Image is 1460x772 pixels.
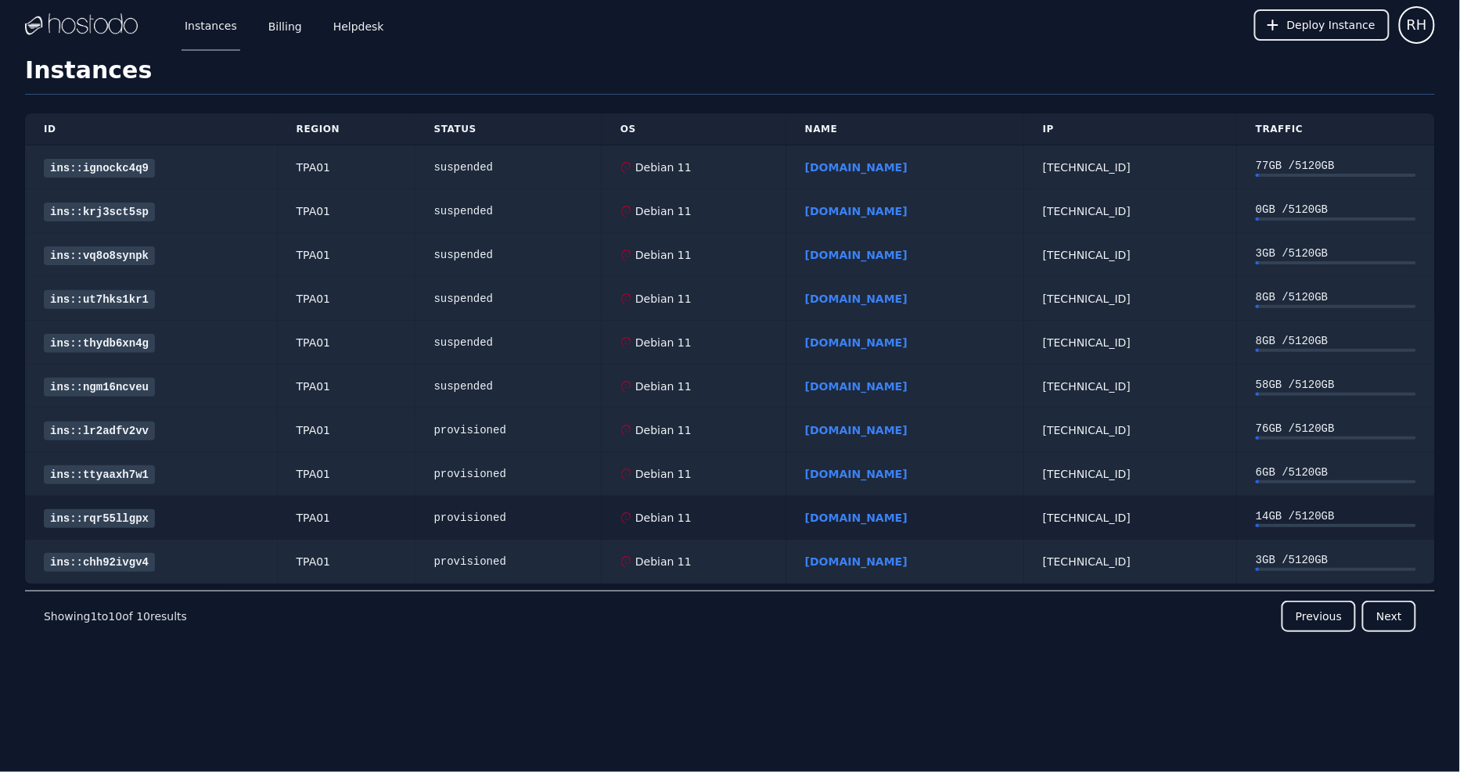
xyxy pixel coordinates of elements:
[632,422,692,438] div: Debian 11
[434,510,583,526] div: provisioned
[44,334,155,353] a: ins::thydb6xn4g
[1256,421,1416,436] div: 76 GB / 5120 GB
[620,337,632,349] img: Debian 11
[434,160,583,175] div: suspended
[278,113,415,145] th: Region
[805,555,908,568] a: [DOMAIN_NAME]
[1043,422,1218,438] div: [TECHNICAL_ID]
[620,206,632,217] img: Debian 11
[1237,113,1435,145] th: Traffic
[620,162,632,174] img: Debian 11
[805,249,908,261] a: [DOMAIN_NAME]
[1362,601,1416,632] button: Next
[44,203,155,221] a: ins::krj3sct5sp
[1256,377,1416,393] div: 58 GB / 5120 GB
[1254,9,1390,41] button: Deploy Instance
[108,610,122,623] span: 10
[620,381,632,393] img: Debian 11
[632,160,692,175] div: Debian 11
[1256,202,1416,217] div: 0 GB / 5120 GB
[44,509,155,528] a: ins::rqr55llgpx
[297,466,397,482] div: TPA01
[632,466,692,482] div: Debian 11
[805,468,908,480] a: [DOMAIN_NAME]
[602,113,786,145] th: OS
[44,159,155,178] a: ins::ignockc4q9
[786,113,1024,145] th: Name
[1287,17,1375,33] span: Deploy Instance
[297,379,397,394] div: TPA01
[25,113,278,145] th: ID
[434,247,583,263] div: suspended
[805,424,908,436] a: [DOMAIN_NAME]
[1043,160,1218,175] div: [TECHNICAL_ID]
[44,465,155,484] a: ins::ttyaaxh7w1
[632,247,692,263] div: Debian 11
[620,293,632,305] img: Debian 11
[632,335,692,350] div: Debian 11
[805,336,908,349] a: [DOMAIN_NAME]
[434,335,583,350] div: suspended
[1043,291,1218,307] div: [TECHNICAL_ID]
[632,554,692,569] div: Debian 11
[44,609,187,624] p: Showing to of results
[25,13,138,37] img: Logo
[25,56,1435,95] h1: Instances
[297,291,397,307] div: TPA01
[1407,14,1427,36] span: RH
[632,379,692,394] div: Debian 11
[1399,6,1435,44] button: User menu
[805,161,908,174] a: [DOMAIN_NAME]
[1256,465,1416,480] div: 6 GB / 5120 GB
[297,510,397,526] div: TPA01
[434,291,583,307] div: suspended
[632,510,692,526] div: Debian 11
[434,379,583,394] div: suspended
[297,422,397,438] div: TPA01
[1043,554,1218,569] div: [TECHNICAL_ID]
[297,160,397,175] div: TPA01
[1256,508,1416,524] div: 14 GB / 5120 GB
[1043,247,1218,263] div: [TECHNICAL_ID]
[632,203,692,219] div: Debian 11
[620,425,632,436] img: Debian 11
[415,113,602,145] th: Status
[1256,246,1416,261] div: 3 GB / 5120 GB
[1043,335,1218,350] div: [TECHNICAL_ID]
[1282,601,1356,632] button: Previous
[44,422,155,440] a: ins::lr2adfv2vv
[44,378,155,397] a: ins::ngm16ncveu
[1043,203,1218,219] div: [TECHNICAL_ID]
[1043,379,1218,394] div: [TECHNICAL_ID]
[1024,113,1237,145] th: IP
[805,512,908,524] a: [DOMAIN_NAME]
[25,591,1435,641] nav: Pagination
[1256,333,1416,349] div: 8 GB / 5120 GB
[805,205,908,217] a: [DOMAIN_NAME]
[805,380,908,393] a: [DOMAIN_NAME]
[44,246,155,265] a: ins::vq8o8synpk
[44,553,155,572] a: ins::chh92ivgv4
[1256,158,1416,174] div: 77 GB / 5120 GB
[620,469,632,480] img: Debian 11
[805,293,908,305] a: [DOMAIN_NAME]
[1043,510,1218,526] div: [TECHNICAL_ID]
[434,203,583,219] div: suspended
[434,466,583,482] div: provisioned
[434,422,583,438] div: provisioned
[90,610,97,623] span: 1
[44,290,155,309] a: ins::ut7hks1kr1
[297,335,397,350] div: TPA01
[620,556,632,568] img: Debian 11
[297,247,397,263] div: TPA01
[434,554,583,569] div: provisioned
[632,291,692,307] div: Debian 11
[1256,552,1416,568] div: 3 GB / 5120 GB
[620,512,632,524] img: Debian 11
[297,203,397,219] div: TPA01
[620,250,632,261] img: Debian 11
[136,610,150,623] span: 10
[1256,289,1416,305] div: 8 GB / 5120 GB
[297,554,397,569] div: TPA01
[1043,466,1218,482] div: [TECHNICAL_ID]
